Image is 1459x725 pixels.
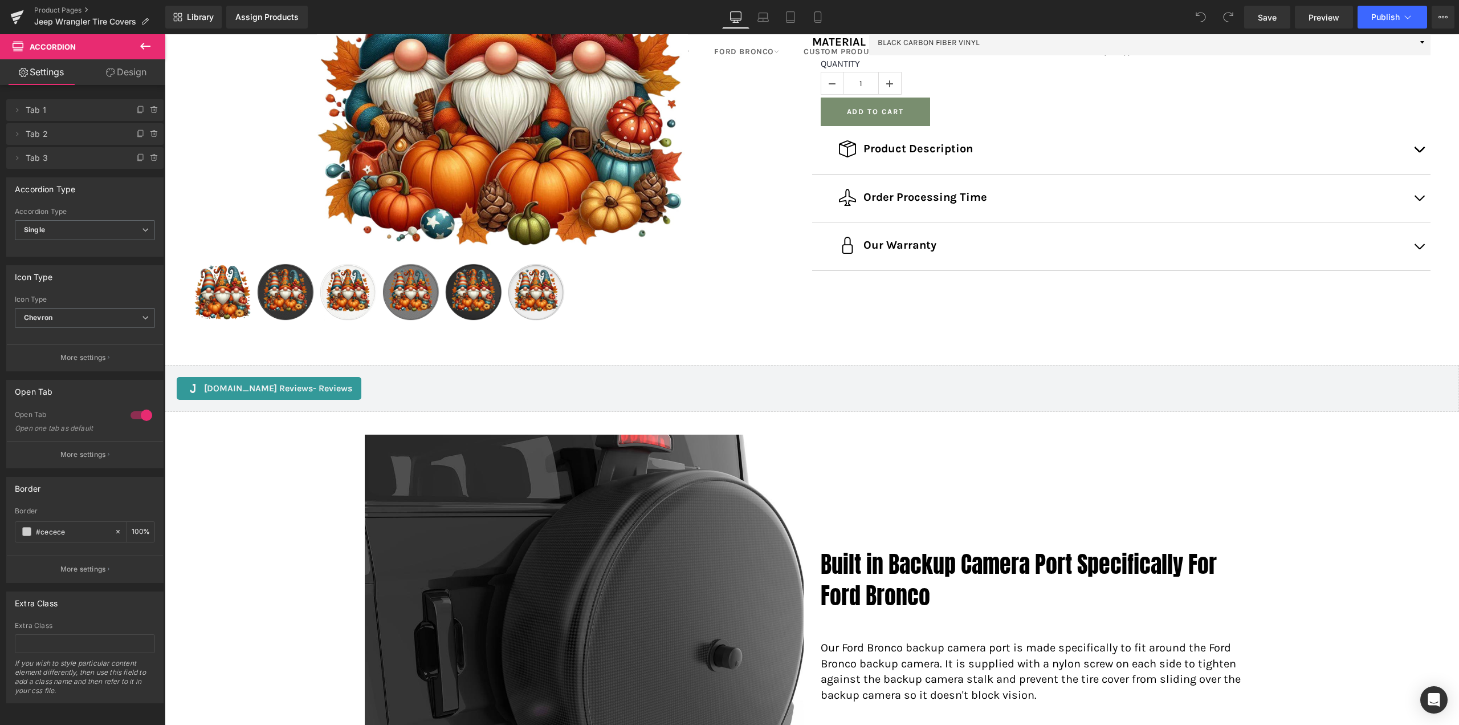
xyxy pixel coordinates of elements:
[15,178,76,194] div: Accordion Type
[15,659,155,703] div: If you wish to style particular content element differently, then use this field to add a class n...
[1371,13,1400,22] span: Publish
[7,556,163,582] button: More settings
[218,229,275,286] img: THANKSGIVING GNOMES SILVER CARBON FIBER TIRE COVER
[1432,6,1454,29] button: More
[15,592,58,608] div: Extra Class
[1420,686,1448,714] div: Open Intercom Messenger
[280,229,337,286] img: THANKSGIVING GNOMES BLACK TIRE COVER
[26,147,121,169] span: Tab 3
[26,99,121,121] span: Tab 1
[39,347,188,361] span: [DOMAIN_NAME] Reviews
[1309,11,1339,23] span: Preview
[92,229,149,286] img: THANKSGIVING GNOMES BLACK CARBON FIBER TIRE COVER
[24,225,45,234] b: Single
[165,6,222,29] a: New Library
[656,63,765,92] button: Add To Cart
[280,229,341,290] a: THANKSGIVING GNOMES BLACK TIRE COVER
[804,6,832,29] a: Mobile
[187,12,214,22] span: Library
[699,203,772,219] p: Our Warranty
[699,155,822,171] p: Order Processing Time
[656,606,1095,669] p: Our Ford Bronco backup camera port is made specifically to fit around the Ford Bronco backup came...
[30,229,87,286] img: THANKSGIVING GNOMES
[15,477,40,493] div: Border
[34,6,165,15] a: Product Pages
[7,344,163,371] button: More settings
[699,107,808,123] p: Product Description
[656,24,1258,38] label: Quantity
[1217,6,1240,29] button: Redo
[1358,6,1427,29] button: Publish
[7,441,163,468] button: More settings
[656,515,1095,577] h2: Built in Backup Camera Port Specifically For Ford Bronco
[218,229,278,290] a: THANKSGIVING GNOMES SILVER CARBON FIBER TIRE COVER
[30,42,76,51] span: Accordion
[15,266,53,282] div: Icon Type
[24,313,52,322] b: Chevron
[36,525,109,538] input: Color
[60,449,106,460] p: More settings
[682,73,739,82] span: Add To Cart
[722,6,749,29] a: Desktop
[92,229,153,290] a: THANKSGIVING GNOMES BLACK CARBON FIBER TIRE COVER
[15,622,155,630] div: Extra Class
[15,208,155,216] div: Accordion Type
[30,229,90,290] a: THANKSGIVING GNOMES
[749,6,777,29] a: Laptop
[15,380,52,396] div: Open Tab
[1258,11,1277,23] span: Save
[15,295,155,303] div: Icon Type
[155,229,212,286] img: THANKSGIVING GNOMES PEARL WHITE CARBON FIBER TIRE COVER
[34,17,136,26] span: Jeep Wrangler Tire Covers
[26,123,121,145] span: Tab 2
[15,424,117,432] div: Open one tab as default
[127,522,154,542] div: %
[647,1,704,18] label: MATERIAL
[85,59,168,85] a: Design
[155,229,215,290] a: THANKSGIVING GNOMES PEARL WHITE CARBON FIBER TIRE COVER
[1189,6,1212,29] button: Undo
[148,349,188,359] span: - Reviews
[343,229,404,290] a: THANKSGIVING GNOMES
[1295,6,1353,29] a: Preview
[60,353,106,363] p: More settings
[60,564,106,574] p: More settings
[15,410,119,422] div: Open Tab
[343,229,400,286] img: THANKSGIVING GNOMES
[777,6,804,29] a: Tablet
[235,13,299,22] div: Assign Products
[15,507,155,515] div: Border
